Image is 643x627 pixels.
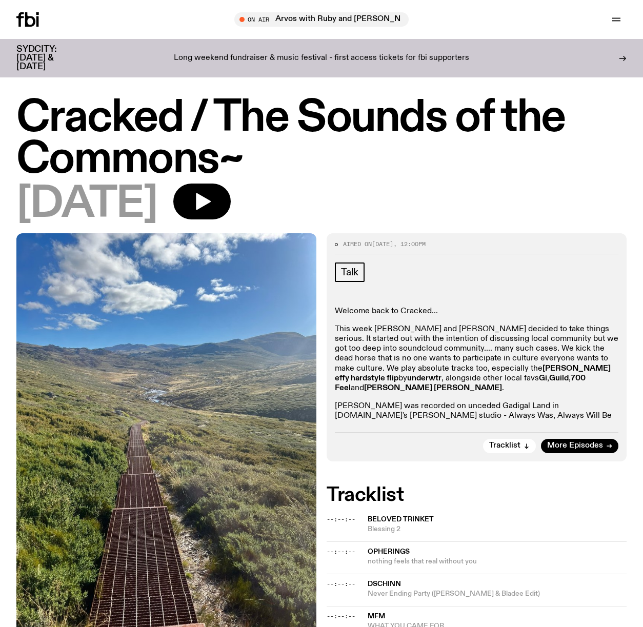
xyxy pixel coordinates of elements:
[16,97,627,180] h1: Cracked / The Sounds of the Commons~
[327,515,355,523] span: --:--:--
[327,548,355,556] span: --:--:--
[549,374,569,382] strong: Guild
[393,240,426,248] span: , 12:00pm
[364,384,502,392] strong: [PERSON_NAME] [PERSON_NAME]
[327,580,355,588] span: --:--:--
[541,439,618,453] a: More Episodes
[372,240,393,248] span: [DATE]
[341,267,358,278] span: Talk
[234,12,409,27] button: On AirArvos with Ruby and [PERSON_NAME]
[368,589,627,599] span: Never Ending Party ([PERSON_NAME] & Bladee Edit)
[547,442,603,450] span: More Episodes
[335,365,611,382] strong: [PERSON_NAME] effy hardstyle flip
[327,612,355,620] span: --:--:--
[539,374,547,382] strong: Gi
[335,262,365,282] a: Talk
[407,374,441,382] strong: underwtr
[368,557,627,567] span: nothing feels that real without you
[368,548,410,555] span: opherings
[368,516,434,523] span: beloved trinket
[335,401,618,421] p: [PERSON_NAME] was recorded on unceded Gadigal Land in [DOMAIN_NAME]'s [PERSON_NAME] studio - Alwa...
[16,45,82,71] h3: SYDCITY: [DATE] & [DATE]
[16,184,157,225] span: [DATE]
[343,240,372,248] span: Aired on
[368,580,401,588] span: Dschinn
[174,54,469,63] p: Long weekend fundraiser & music festival - first access tickets for fbi supporters
[368,613,385,620] span: MFM
[489,442,520,450] span: Tracklist
[483,439,536,453] button: Tracklist
[368,524,627,534] span: Blessing 2
[327,486,627,504] h2: Tracklist
[335,325,618,393] p: This week [PERSON_NAME] and [PERSON_NAME] decided to take things serious. It started out with the...
[335,307,618,316] p: Welcome back to Cracked...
